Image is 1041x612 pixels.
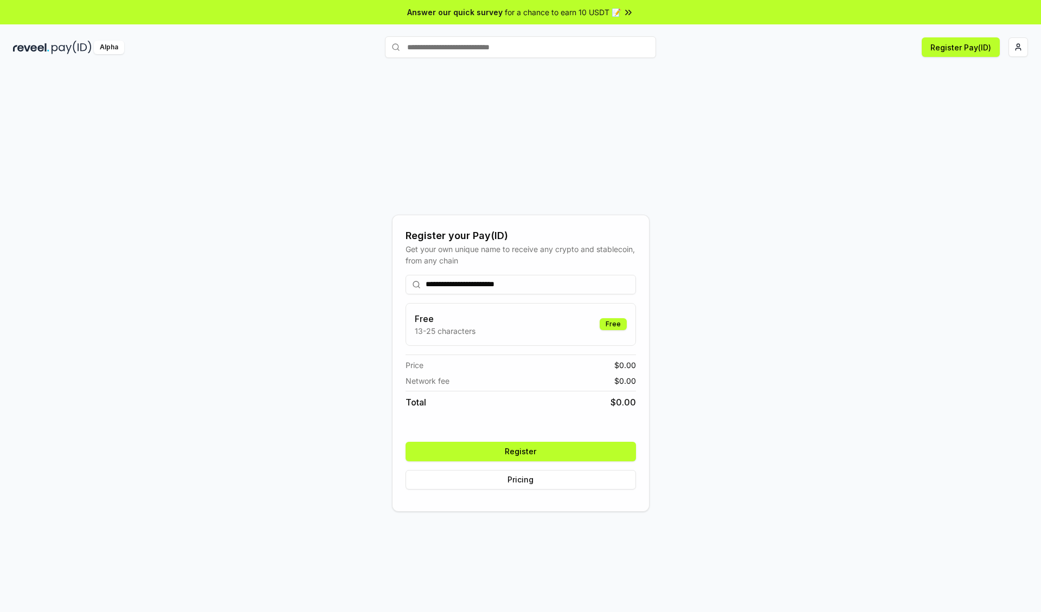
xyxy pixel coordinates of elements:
[406,243,636,266] div: Get your own unique name to receive any crypto and stablecoin, from any chain
[922,37,1000,57] button: Register Pay(ID)
[407,7,503,18] span: Answer our quick survey
[415,325,475,337] p: 13-25 characters
[505,7,621,18] span: for a chance to earn 10 USDT 📝
[52,41,92,54] img: pay_id
[415,312,475,325] h3: Free
[614,359,636,371] span: $ 0.00
[13,41,49,54] img: reveel_dark
[406,228,636,243] div: Register your Pay(ID)
[94,41,124,54] div: Alpha
[406,470,636,489] button: Pricing
[406,442,636,461] button: Register
[614,375,636,386] span: $ 0.00
[600,318,627,330] div: Free
[406,359,423,371] span: Price
[406,375,449,386] span: Network fee
[406,396,426,409] span: Total
[611,396,636,409] span: $ 0.00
